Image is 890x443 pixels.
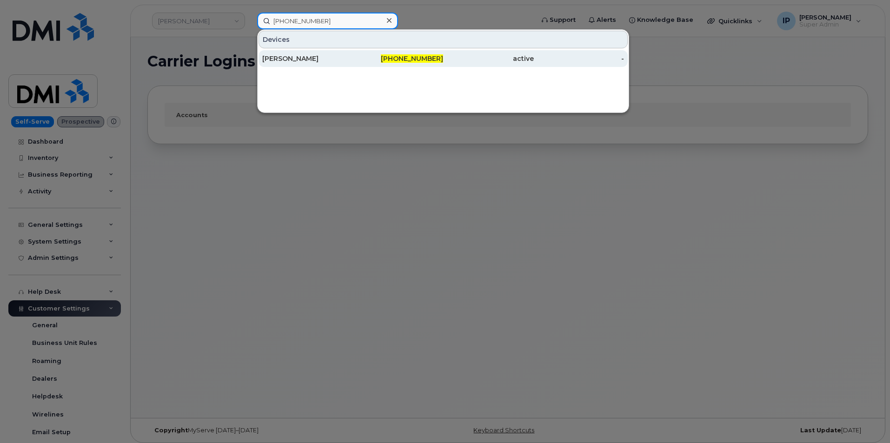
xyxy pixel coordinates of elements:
[262,54,353,63] div: [PERSON_NAME]
[381,54,443,63] span: [PHONE_NUMBER]
[259,31,628,48] div: Devices
[443,54,534,63] div: active
[534,54,624,63] div: -
[259,50,628,67] a: [PERSON_NAME][PHONE_NUMBER]active-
